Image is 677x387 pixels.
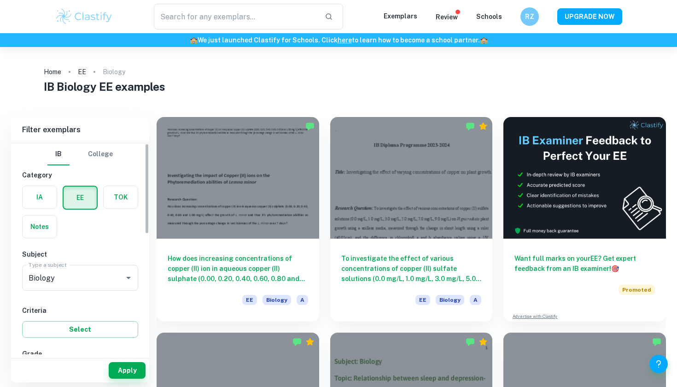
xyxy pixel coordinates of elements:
h6: To investigate the effect of various concentrations of copper (II) sulfate solutions (0.0 mg/L, 1... [341,253,482,284]
span: 🏫 [190,36,198,44]
span: Biology [263,295,291,305]
button: IB [47,143,70,165]
h6: Category [22,170,138,180]
img: Clastify logo [55,7,113,26]
p: Review [436,12,458,22]
img: Marked [305,122,315,131]
a: Want full marks on yourEE? Get expert feedback from an IB examiner!PromotedAdvertise with Clastify [503,117,666,322]
img: Marked [466,122,475,131]
button: IA [23,186,57,208]
button: Apply [109,362,146,379]
button: Select [22,321,138,338]
p: Biology [103,67,125,77]
div: Premium [479,337,488,346]
button: EE [64,187,97,209]
span: Biology [436,295,464,305]
button: TOK [104,186,138,208]
a: here [338,36,352,44]
img: Thumbnail [503,117,666,239]
span: Promoted [619,285,655,295]
button: UPGRADE NOW [557,8,622,25]
h1: IB Biology EE examples [44,78,633,95]
label: Type a subject [29,261,67,269]
h6: Subject [22,249,138,259]
a: How does increasing concentrations of copper (II) ion in aqueous copper (II) sulphate (0.00, 0.20... [157,117,319,322]
button: Help and Feedback [649,355,668,373]
p: Exemplars [384,11,417,21]
h6: We just launched Clastify for Schools. Click to learn how to become a school partner. [2,35,675,45]
span: EE [415,295,430,305]
a: EE [78,65,86,78]
h6: RZ [525,12,535,22]
span: A [470,295,481,305]
button: Open [122,271,135,284]
button: Notes [23,216,57,238]
h6: Want full marks on your EE ? Get expert feedback from an IB examiner! [514,253,655,274]
h6: How does increasing concentrations of copper (II) ion in aqueous copper (II) sulphate (0.00, 0.20... [168,253,308,284]
button: RZ [520,7,539,26]
img: Marked [466,337,475,346]
div: Premium [305,337,315,346]
a: To investigate the effect of various concentrations of copper (II) sulfate solutions (0.0 mg/L, 1... [330,117,493,322]
span: EE [242,295,257,305]
div: Premium [479,122,488,131]
button: College [88,143,113,165]
img: Marked [292,337,302,346]
div: Filter type choice [47,143,113,165]
h6: Grade [22,349,138,359]
span: 🎯 [611,265,619,272]
a: Schools [476,13,502,20]
span: 🏫 [480,36,488,44]
a: Advertise with Clastify [513,313,557,320]
a: Home [44,65,61,78]
span: A [297,295,308,305]
h6: Criteria [22,305,138,316]
img: Marked [652,337,661,346]
h6: Filter exemplars [11,117,149,143]
input: Search for any exemplars... [154,4,317,29]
